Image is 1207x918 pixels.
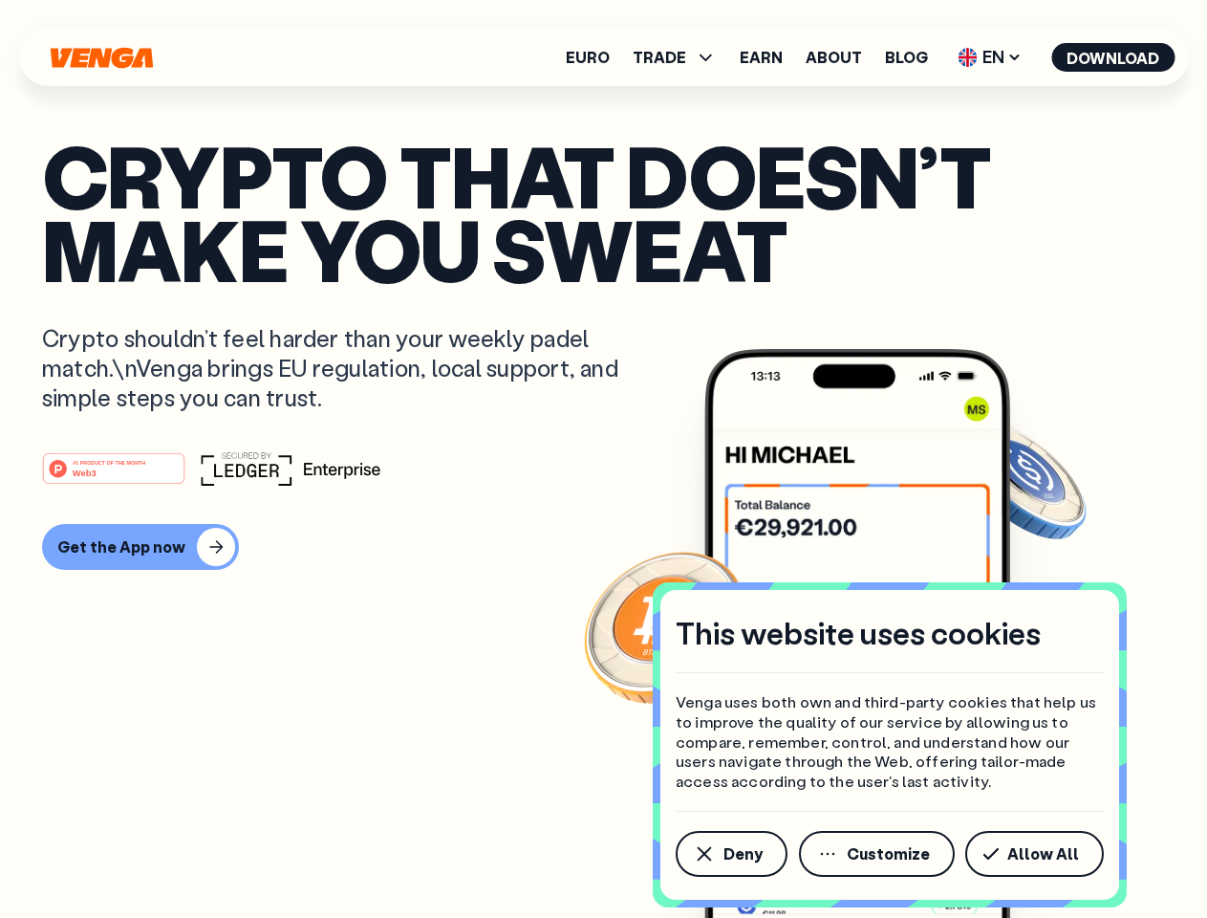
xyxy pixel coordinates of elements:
p: Venga uses both own and third-party cookies that help us to improve the quality of our service by... [676,692,1104,792]
span: TRADE [633,50,686,65]
tspan: Web3 [73,467,97,477]
p: Crypto shouldn’t feel harder than your weekly padel match.\nVenga brings EU regulation, local sup... [42,323,646,413]
a: Euro [566,50,610,65]
button: Deny [676,831,787,877]
a: Earn [740,50,783,65]
span: TRADE [633,46,717,69]
p: Crypto that doesn’t make you sweat [42,139,1165,285]
img: USDC coin [953,411,1090,549]
img: flag-uk [958,48,977,67]
span: Allow All [1007,846,1079,862]
svg: Home [48,47,155,69]
button: Customize [799,831,955,877]
button: Get the App now [42,524,239,570]
span: Customize [847,846,930,862]
span: EN [951,42,1028,73]
a: About [806,50,862,65]
a: #1 PRODUCT OF THE MONTHWeb3 [42,464,185,489]
tspan: #1 PRODUCT OF THE MONTH [73,459,145,465]
a: Get the App now [42,524,1165,570]
button: Allow All [965,831,1104,877]
div: Get the App now [57,537,185,557]
img: Bitcoin [580,540,752,712]
span: Deny [723,846,763,862]
button: Download [1051,43,1175,72]
a: Blog [885,50,928,65]
h4: This website uses cookies [676,613,1041,653]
